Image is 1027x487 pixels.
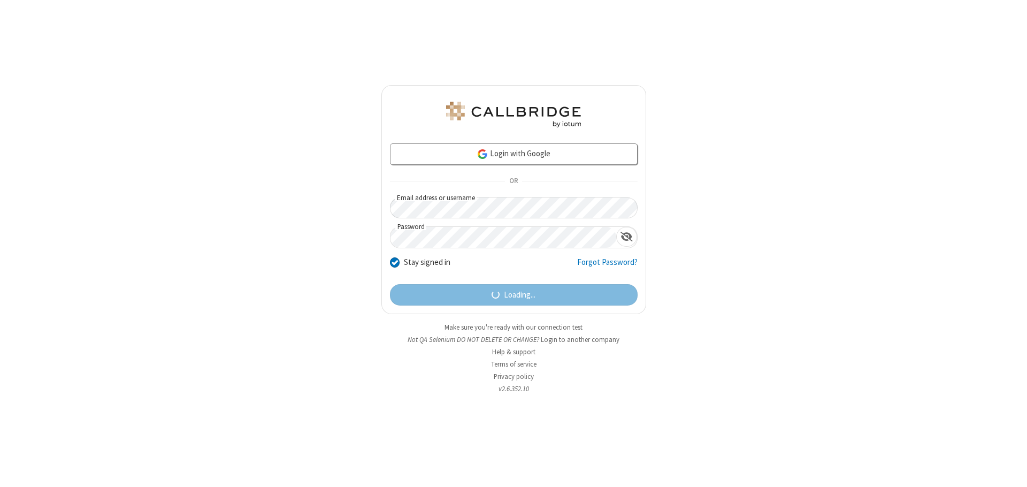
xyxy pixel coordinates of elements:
a: Privacy policy [494,372,534,381]
button: Loading... [390,284,638,306]
input: Email address or username [390,197,638,218]
a: Terms of service [491,360,537,369]
div: Show password [616,227,637,247]
label: Stay signed in [404,256,450,269]
img: QA Selenium DO NOT DELETE OR CHANGE [444,102,583,127]
a: Help & support [492,347,535,356]
a: Make sure you're ready with our connection test [444,323,583,332]
li: v2.6.352.10 [381,384,646,394]
li: Not QA Selenium DO NOT DELETE OR CHANGE? [381,334,646,345]
button: Login to another company [541,334,619,345]
span: Loading... [504,289,535,301]
img: google-icon.png [477,148,488,160]
input: Password [390,227,616,248]
span: OR [505,174,522,189]
a: Login with Google [390,143,638,165]
a: Forgot Password? [577,256,638,277]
